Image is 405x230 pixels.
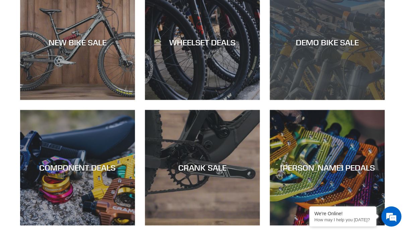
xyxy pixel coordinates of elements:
[270,38,385,47] div: DEMO BIKE SALE
[270,110,385,225] a: [PERSON_NAME] PEDALS
[315,211,372,216] div: We're Online!
[270,163,385,173] div: [PERSON_NAME] PEDALS
[145,163,260,173] div: CRANK SALE
[20,163,135,173] div: COMPONENT DEALS
[20,38,135,47] div: NEW BIKE SALE
[145,38,260,47] div: WHEELSET DEALS
[145,110,260,225] a: CRANK SALE
[20,110,135,225] a: COMPONENT DEALS
[315,217,372,222] p: How may I help you today?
